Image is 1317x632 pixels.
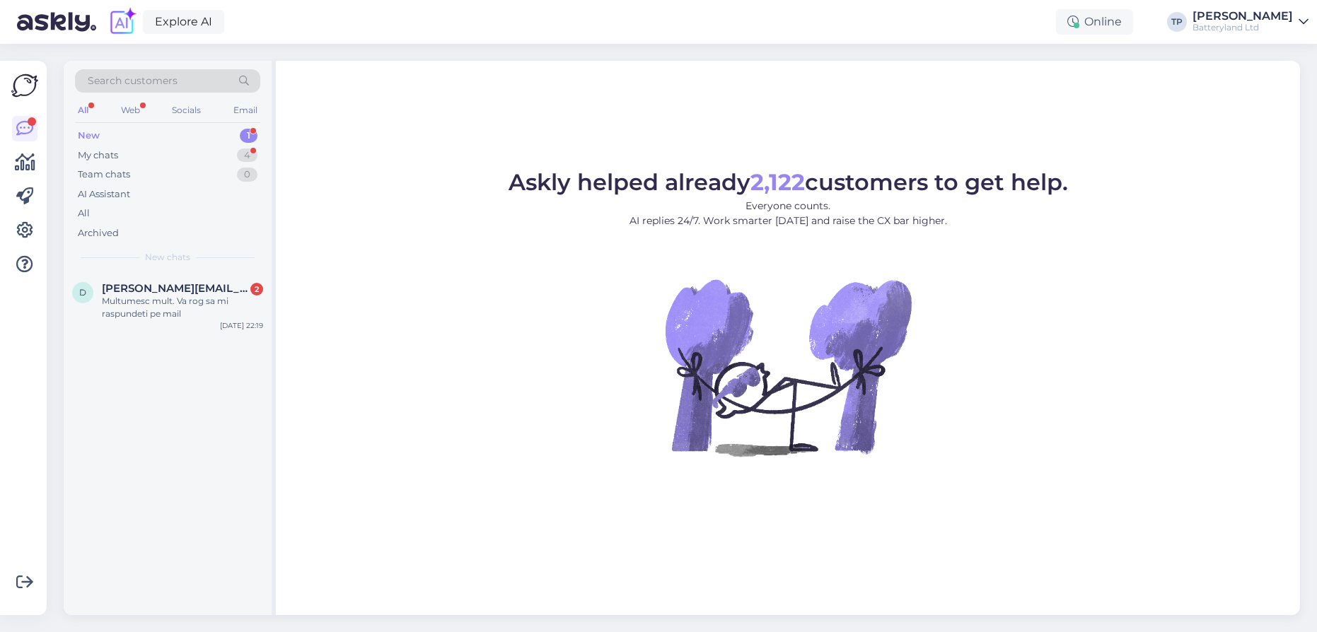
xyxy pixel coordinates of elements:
[79,287,86,298] span: d
[78,206,90,221] div: All
[78,226,119,240] div: Archived
[1167,12,1187,32] div: TP
[102,295,263,320] div: Multumesc mult. Va rog sa mi raspundeti pe mail
[220,320,263,331] div: [DATE] 22:19
[1193,11,1309,33] a: [PERSON_NAME]Batteryland Ltd
[102,282,249,295] span: dan@client.srk.ro
[78,148,118,163] div: My chats
[509,199,1068,228] p: Everyone counts. AI replies 24/7. Work smarter [DATE] and raise the CX bar higher.
[1056,9,1133,35] div: Online
[240,129,257,143] div: 1
[78,187,130,201] div: AI Assistant
[231,101,260,119] div: Email
[108,7,137,37] img: explore-ai
[237,148,257,163] div: 4
[118,101,143,119] div: Web
[250,283,263,295] div: 2
[11,72,38,99] img: Askly Logo
[78,129,100,143] div: New
[237,168,257,182] div: 0
[1193,11,1293,22] div: [PERSON_NAME]
[661,240,915,494] img: No Chat active
[88,74,178,88] span: Search customers
[143,10,224,34] a: Explore AI
[78,168,130,182] div: Team chats
[75,101,91,119] div: All
[169,101,204,119] div: Socials
[145,251,190,264] span: New chats
[509,168,1068,196] span: Askly helped already customers to get help.
[1193,22,1293,33] div: Batteryland Ltd
[750,168,805,196] b: 2,122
